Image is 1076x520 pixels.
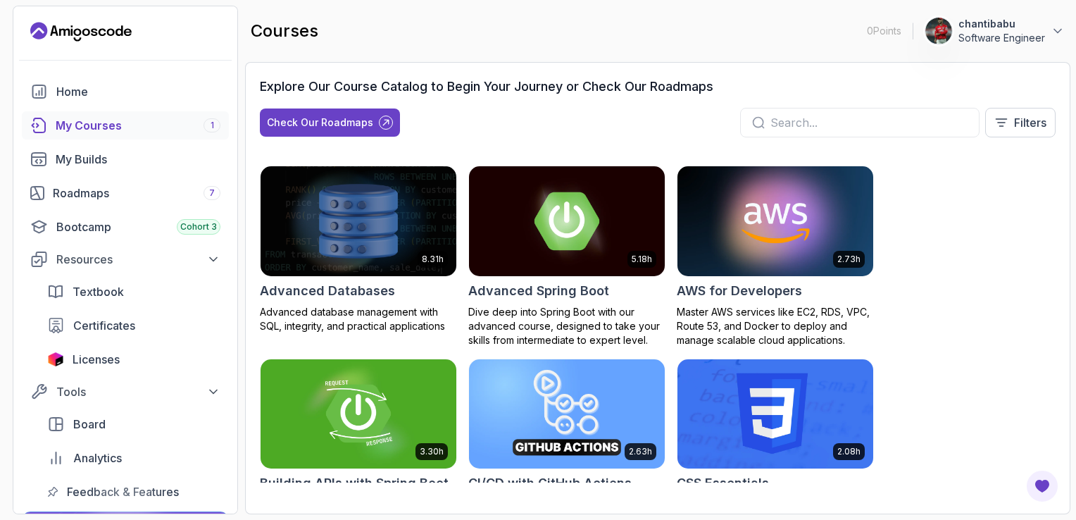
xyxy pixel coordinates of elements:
a: textbook [39,278,229,306]
h2: courses [251,20,318,42]
div: Tools [56,383,220,400]
h2: AWS for Developers [677,281,802,301]
p: Dive deep into Spring Boot with our advanced course, designed to take your skills from intermedia... [468,305,665,347]
p: 8.31h [422,254,444,265]
a: courses [22,111,229,140]
p: 3.30h [420,446,444,457]
img: CI/CD with GitHub Actions card [469,359,665,469]
img: user profile image [925,18,952,44]
input: Search... [770,114,968,131]
button: Resources [22,247,229,272]
a: Advanced Spring Boot card5.18hAdvanced Spring BootDive deep into Spring Boot with our advanced co... [468,166,665,347]
img: jetbrains icon [47,352,64,366]
span: Certificates [73,317,135,334]
div: Resources [56,251,220,268]
a: AWS for Developers card2.73hAWS for DevelopersMaster AWS services like EC2, RDS, VPC, Route 53, a... [677,166,874,347]
a: Landing page [30,20,132,43]
p: Filters [1014,114,1046,131]
div: My Courses [56,117,220,134]
p: Software Engineer [958,31,1045,45]
button: Tools [22,379,229,404]
a: home [22,78,229,106]
button: Filters [985,108,1056,137]
img: Advanced Databases card [261,166,456,276]
h2: CI/CD with GitHub Actions [468,473,632,493]
p: 5.18h [632,254,652,265]
p: Advanced database management with SQL, integrity, and practical applications [260,305,457,333]
h2: Advanced Spring Boot [468,281,609,301]
p: 2.08h [837,446,861,457]
span: Licenses [73,351,120,368]
span: Cohort 3 [180,221,217,233]
span: 7 [209,187,215,199]
h2: Advanced Databases [260,281,395,301]
p: chantibabu [958,17,1045,31]
p: 0 Points [867,24,901,38]
button: Check Our Roadmaps [260,109,400,137]
span: Board [73,416,106,433]
p: 2.63h [629,446,652,457]
a: bootcamp [22,213,229,241]
a: roadmaps [22,179,229,207]
a: licenses [39,345,229,373]
a: builds [22,145,229,173]
h2: Building APIs with Spring Boot [260,473,449,493]
a: certificates [39,311,229,340]
div: Check Our Roadmaps [267,116,373,130]
a: analytics [39,444,229,472]
span: Analytics [73,450,122,466]
h2: CSS Essentials [677,473,769,493]
p: Master AWS services like EC2, RDS, VPC, Route 53, and Docker to deploy and manage scalable cloud ... [677,305,874,347]
span: Textbook [73,283,124,300]
a: feedback [39,478,229,506]
a: board [39,410,229,438]
span: 1 [211,120,214,131]
p: 2.73h [837,254,861,265]
a: Advanced Databases card8.31hAdvanced DatabasesAdvanced database management with SQL, integrity, a... [260,166,457,333]
img: Advanced Spring Boot card [469,166,665,276]
div: Home [56,83,220,100]
span: Feedback & Features [67,483,179,500]
img: Building APIs with Spring Boot card [261,359,456,469]
button: Open Feedback Button [1025,469,1059,503]
div: My Builds [56,151,220,168]
h3: Explore Our Course Catalog to Begin Your Journey or Check Our Roadmaps [260,77,713,97]
img: AWS for Developers card [677,166,873,276]
div: Bootcamp [56,218,220,235]
div: Roadmaps [53,185,220,202]
img: CSS Essentials card [677,359,873,469]
button: user profile imagechantibabuSoftware Engineer [925,17,1065,45]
